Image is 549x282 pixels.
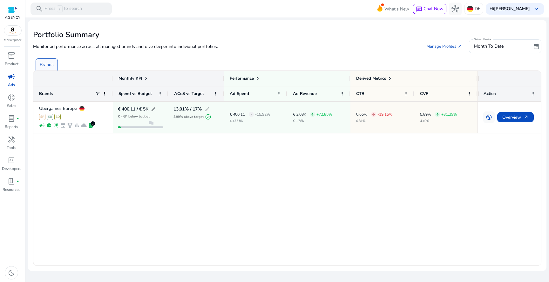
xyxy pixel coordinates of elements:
span: Action [484,91,496,97]
p: Marketplace [4,38,22,43]
span: Derived Metrics [356,76,386,81]
span: lab_profile [88,123,94,128]
h2: Portfolio Summary [33,30,541,39]
p: -19,15% [377,112,392,116]
span: inventory_2 [8,52,15,59]
p: Tools [7,145,16,151]
p: € 1,78K [293,119,332,123]
p: Resources [3,187,20,192]
span: campaign [39,123,45,128]
span: event [60,123,66,128]
img: de.svg [79,106,85,111]
p: 4,49% [420,119,457,123]
span: dark_mode [8,269,15,277]
p: € 475,86 [230,119,270,123]
h5: € 400,11 / € 5K [118,107,148,111]
h5: 13,01% / 17% [173,107,202,111]
span: edit [204,107,209,112]
span: arrow_outward [524,115,529,120]
span: bar_chart [74,123,80,128]
span: code_blocks [8,157,15,164]
mat-label: Select Period [474,37,492,42]
span: SD [54,114,61,120]
span: What's New [384,3,409,15]
p: DE [475,3,480,14]
span: / [57,5,63,12]
span: arrow_upward [436,112,439,116]
span: Performance [230,76,254,81]
p: -15,92% [255,112,270,116]
b: [PERSON_NAME] [494,6,530,12]
p: 3,99% above target [173,115,204,118]
span: cloud [81,123,87,128]
img: amazon.svg [4,26,21,35]
span: fiber_manual_record [17,117,19,120]
p: +72,85% [316,112,332,116]
p: Ubergames Europe [39,106,77,111]
span: Ad Revenue [293,91,317,97]
p: Monitor ad performance across all managed brands and dive deeper into individual portfolios. [33,43,218,50]
span: donut_small [8,94,15,101]
span: wand_stars [53,123,59,128]
img: de.svg [467,6,473,12]
span: family_history [67,123,73,128]
p: Press to search [44,5,82,12]
p: Reports [5,124,18,130]
button: hub [449,3,462,15]
p: AGENCY [5,15,20,20]
p: Ads [8,82,15,88]
p: € 400,11 [230,112,245,116]
span: SP [39,114,45,120]
span: date_range [533,43,539,50]
span: keyboard_arrow_down [532,5,540,13]
p: € 4,6K below budget [118,115,150,118]
span: Ad Spend [230,91,249,97]
span: campaign [8,73,15,80]
a: Manage Profiles [421,41,468,52]
span: swap_vertical_circle [486,114,492,120]
span: CTR [356,91,364,97]
p: Product [5,61,18,67]
span: arrow_upward [311,112,315,116]
span: check_circle [205,114,211,120]
p: € 3,08K [293,112,306,116]
p: +31,29% [441,112,457,116]
span: lab_profile [8,115,15,122]
button: swap_vertical_circle [483,111,495,123]
span: Spend vs Budget [119,91,152,97]
span: search [36,5,43,13]
span: Month To Date [474,43,504,49]
span: CVR [420,91,429,97]
span: pie_chart [46,123,52,128]
p: Sales [7,103,16,109]
p: Developers [2,166,21,171]
span: - [250,108,252,121]
span: flag [147,120,155,127]
span: chat [416,6,422,12]
span: handyman [8,136,15,143]
p: 5,89% [420,112,431,116]
span: edit [151,107,156,112]
span: arrow_downward [372,112,376,116]
span: SB [47,114,53,120]
button: Overviewarrow_outward [497,112,534,122]
span: Brands [39,91,53,97]
button: chatChat Now [413,4,446,14]
p: Brands [40,61,54,68]
span: hub [451,5,459,13]
span: Overview [502,111,529,124]
span: arrow_outward [457,44,463,49]
span: ACoS vs Target [174,91,204,97]
span: book_4 [8,178,15,185]
span: fiber_manual_record [17,180,19,183]
p: Hi [490,7,530,11]
div: 2 [91,121,95,126]
p: 0,81% [356,119,392,123]
p: 0,65% [356,112,367,116]
span: Chat Now [424,6,444,12]
span: Monthly KPI [119,76,142,81]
